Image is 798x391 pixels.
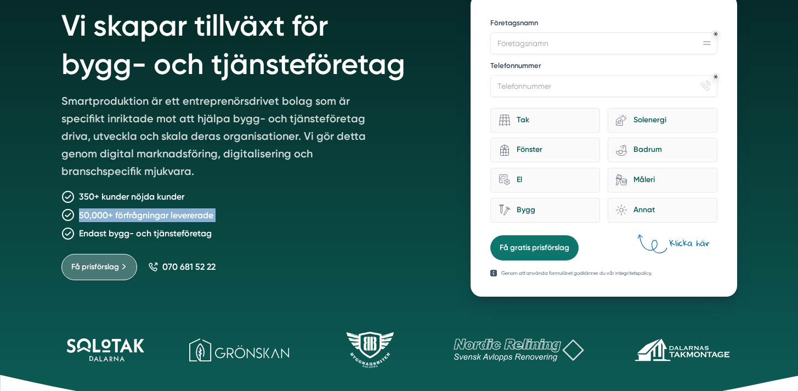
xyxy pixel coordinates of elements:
div: Obligatoriskt [714,75,718,79]
label: Telefonnummer [490,61,717,73]
span: Få prisförslag [71,261,119,273]
p: Endast bygg- och tjänsteföretag [79,226,212,240]
p: Genom att använda formuläret godkänner du vår integritetspolicy. [501,269,652,277]
a: 070 681 52 22 [148,262,216,272]
p: 50,000+ förfrågningar levererade [79,208,213,222]
span: 070 681 52 22 [162,262,216,272]
input: Telefonnummer [490,75,717,97]
p: 350+ kunder nöjda kunder [79,190,184,203]
label: Företagsnamn [490,18,717,30]
input: Företagsnamn [490,32,717,54]
a: Få prisförslag [61,254,137,280]
p: Smartproduktion är ett entreprenörsdrivet bolag som är specifikt inriktade mot att hjälpa bygg- o... [61,92,377,184]
div: Obligatoriskt [714,32,718,36]
button: Få gratis prisförslag [490,235,579,260]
